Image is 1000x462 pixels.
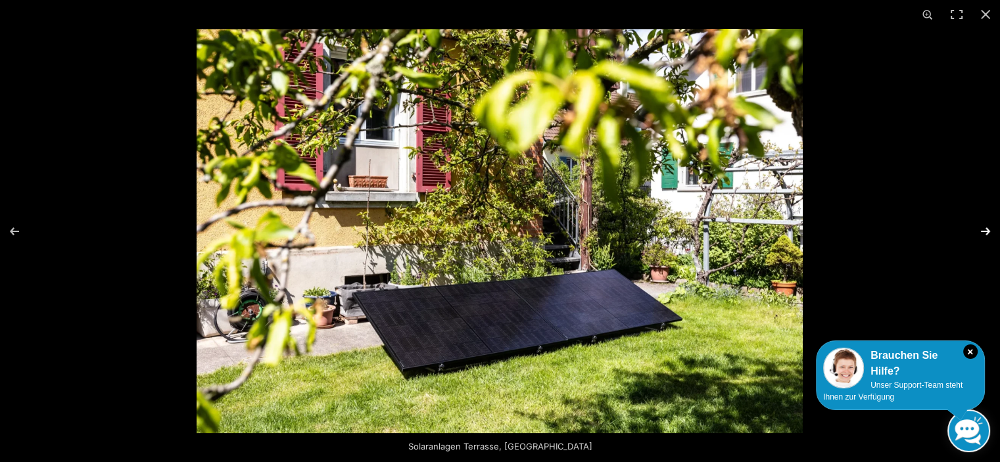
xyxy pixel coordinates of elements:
span: Unser Support-Team steht Ihnen zur Verfügung [823,381,963,402]
i: Schließen [963,344,978,359]
div: Solaranlagen Terrasse, [GEOGRAPHIC_DATA] [362,433,638,459]
div: Brauchen Sie Hilfe? [823,348,978,379]
img: Customer service [823,348,864,388]
img: aldernativ Solaranlagen 5265 web scaled scaled scaled [197,29,803,433]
